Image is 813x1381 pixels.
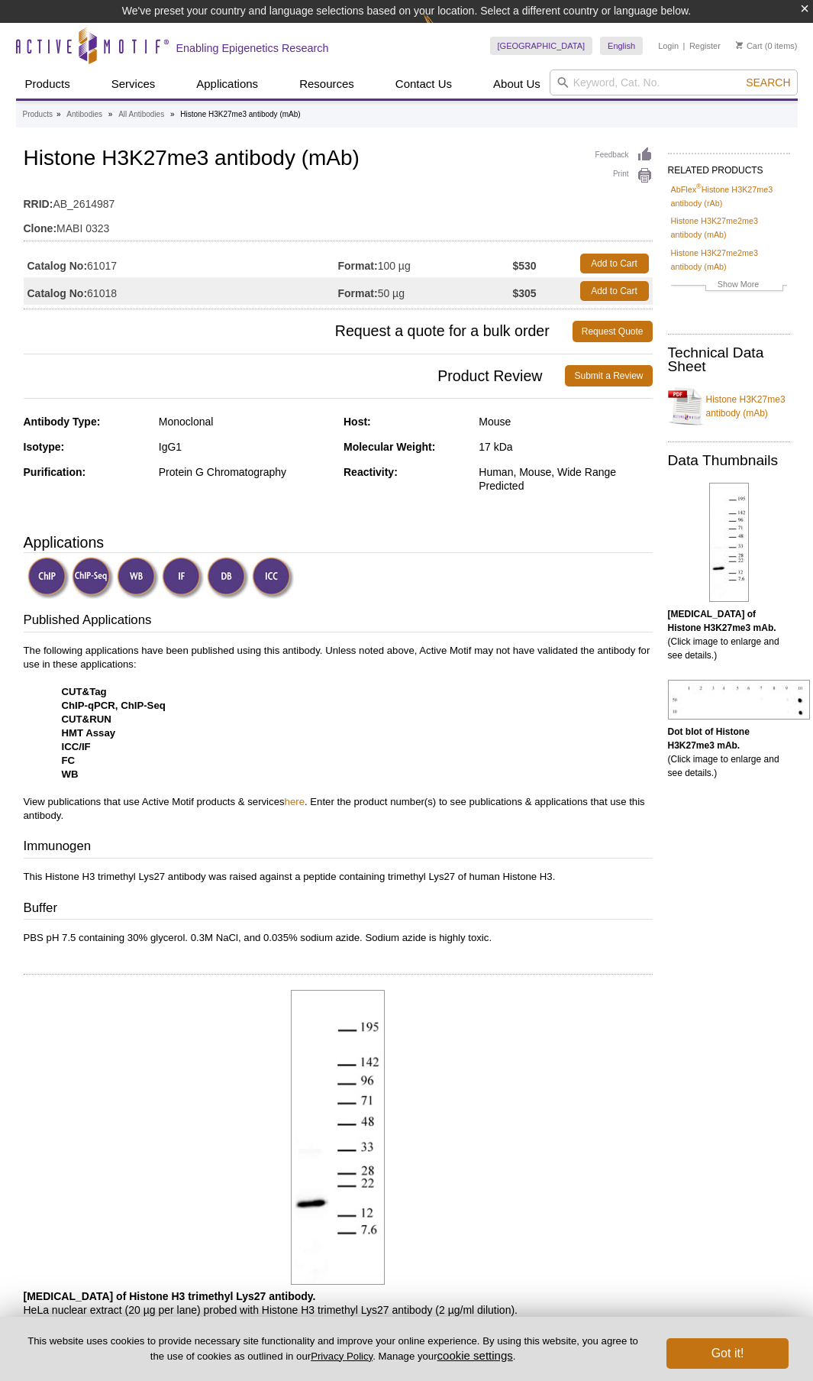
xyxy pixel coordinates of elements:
li: (0 items) [736,37,798,55]
div: Mouse [479,415,652,429]
strong: HMT Assay [62,727,116,739]
strong: ICC/IF [62,741,91,752]
li: » [108,110,113,118]
td: AB_2614987 [24,188,653,212]
strong: Host: [344,416,371,428]
img: Histone H3K27me3 antibody (mAb) tested by Western blot. [709,483,749,602]
b: [MEDICAL_DATA] of Histone H3 trimethyl Lys27 antibody. [24,1290,316,1302]
strong: Format: [338,259,378,273]
strong: Clone: [24,222,57,235]
a: English [600,37,643,55]
p: This website uses cookies to provide necessary site functionality and improve your online experie... [24,1334,641,1363]
a: Services [102,70,165,99]
strong: $305 [512,286,536,300]
li: | [683,37,686,55]
div: Monoclonal [159,415,332,429]
h2: RELATED PRODUCTS [668,153,790,180]
span: Search [746,76,790,89]
img: Histone H3K27me3 antibody (mAb) tested by dot blot analysis. [668,680,810,720]
a: Cart [736,40,763,51]
p: (Click image to enlarge and see details.) [668,607,790,662]
strong: CUT&Tag [62,686,107,697]
li: » [56,110,61,118]
button: Search [741,76,795,89]
button: Got it! [666,1338,789,1369]
a: Histone H3K27me3 antibody (mAb) [668,383,790,429]
strong: CUT&RUN [62,713,111,725]
td: 100 µg [338,250,513,277]
strong: Molecular Weight: [344,441,435,453]
strong: RRID: [24,197,53,211]
p: (Click image to enlarge and see details.) [668,725,790,780]
a: Products [16,70,79,99]
img: Immunofluorescence Validated [162,557,204,599]
a: Resources [290,70,363,99]
div: 17 kDa [479,440,652,454]
a: Histone H3K27me2me3 antibody (mAb) [671,214,787,241]
h1: Histone H3K27me3 antibody (mAb) [24,147,653,173]
strong: $530 [512,259,536,273]
img: ChIP-Seq Validated [72,557,114,599]
h2: Enabling Epigenetics Research [176,41,329,55]
span: Request a quote for a bulk order [24,321,573,342]
h3: Buffer [24,899,653,920]
a: Products [23,108,53,121]
strong: Isotype: [24,441,65,453]
a: Add to Cart [580,254,649,273]
img: Immunocytochemistry Validated [252,557,294,599]
strong: ChIP-qPCR, ChIP-Seq [62,700,166,711]
p: HeLa nuclear extract (20 µg per lane) probed with Histone H3 trimethyl Lys27 antibody (2 µg/ml di... [24,1289,653,1317]
strong: FC [62,755,76,766]
h2: Technical Data Sheet [668,346,790,374]
span: Product Review [24,365,566,386]
a: Register [689,40,721,51]
sup: ® [696,183,702,190]
a: Request Quote [573,321,653,342]
h3: Applications [24,531,653,554]
td: 50 µg [338,277,513,305]
a: Show More [671,277,787,295]
img: Histone H3K27me3 antibody (mAb) tested by Western blot. [291,990,385,1285]
strong: Catalog No: [27,259,88,273]
strong: Antibody Type: [24,416,101,428]
a: Antibodies [66,108,102,121]
a: About Us [484,70,550,99]
b: [MEDICAL_DATA] of Histone H3K27me3 mAb. [668,609,776,633]
img: ChIP Validated [27,557,69,599]
a: Add to Cart [580,281,649,301]
strong: Format: [338,286,378,300]
strong: Reactivity: [344,466,398,478]
img: Western Blot Validated [117,557,159,599]
img: Dot Blot Validated [207,557,249,599]
a: Print [595,167,653,184]
td: MABI 0323 [24,212,653,237]
img: Change Here [423,11,463,47]
p: The following applications have been published using this antibody. Unless noted above, Active Mo... [24,644,653,823]
a: here [285,796,305,807]
input: Keyword, Cat. No. [550,70,798,95]
li: » [170,110,175,118]
a: [GEOGRAPHIC_DATA] [490,37,593,55]
div: Human, Mouse, Wide Range Predicted [479,465,652,493]
img: Your Cart [736,41,743,49]
p: PBS pH 7.5 containing 30% glycerol. 0.3M NaCl, and 0.035% sodium azide. Sodium azide is highly to... [24,931,653,945]
a: Contact Us [386,70,461,99]
a: All Antibodies [118,108,164,121]
a: Histone H3K27me2me3 antibody (mAb) [671,246,787,273]
strong: Purification: [24,466,86,478]
li: Histone H3K27me3 antibody (mAb) [180,110,300,118]
strong: Catalog No: [27,286,88,300]
a: Feedback [595,147,653,163]
a: Applications [187,70,267,99]
h3: Immunogen [24,837,653,859]
p: This Histone H3 trimethyl Lys27 antibody was raised against a peptide containing trimethyl Lys27 ... [24,870,653,884]
h2: Data Thumbnails [668,454,790,467]
td: 61017 [24,250,338,277]
a: Submit a Review [565,365,652,386]
strong: WB [62,768,79,780]
td: 61018 [24,277,338,305]
a: Privacy Policy [311,1350,373,1362]
div: IgG1 [159,440,332,454]
div: Protein G Chromatography [159,465,332,479]
b: Dot blot of Histone H3K27me3 mAb. [668,726,750,751]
